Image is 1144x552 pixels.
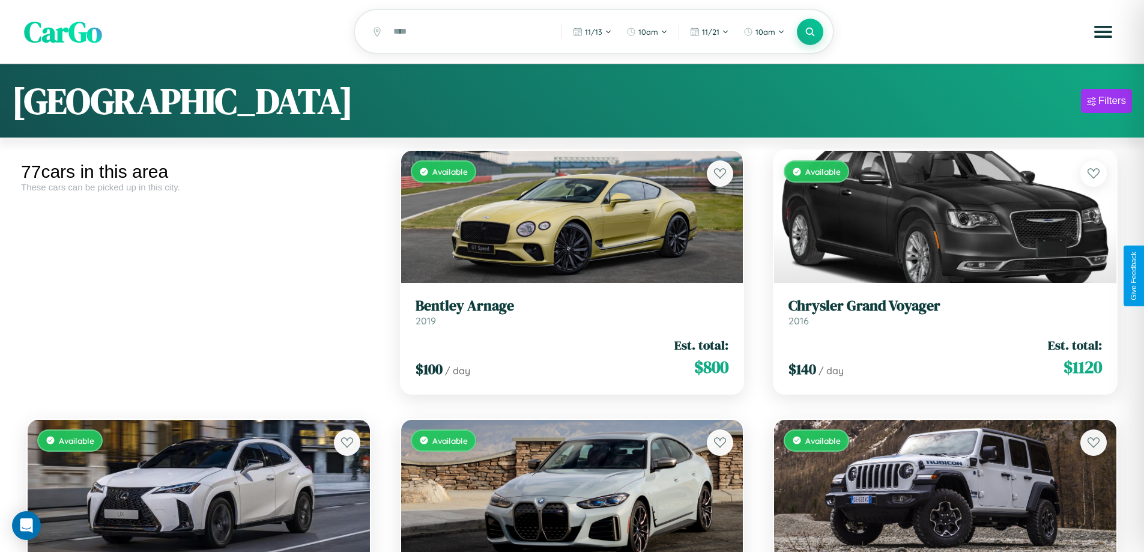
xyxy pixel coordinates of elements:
span: 10am [638,27,658,37]
button: Filters [1081,89,1132,113]
a: Bentley Arnage2019 [416,297,729,327]
div: Open Intercom Messenger [12,511,41,540]
button: 11/21 [684,22,735,41]
span: Available [59,435,94,446]
h3: Bentley Arnage [416,297,729,315]
span: $ 1120 [1064,355,1102,379]
button: Open menu [1086,15,1120,49]
div: Give Feedback [1130,252,1138,300]
span: / day [819,365,844,377]
span: 11 / 13 [585,27,602,37]
span: Available [805,166,841,177]
span: 2019 [416,315,436,327]
span: Est. total: [1048,336,1102,354]
div: 77 cars in this area [21,162,377,182]
span: 10am [755,27,775,37]
span: Est. total: [674,336,728,354]
span: $ 140 [788,359,816,379]
span: Available [432,435,468,446]
div: These cars can be picked up in this city. [21,182,377,192]
span: 11 / 21 [702,27,719,37]
div: Filters [1098,95,1126,107]
h1: [GEOGRAPHIC_DATA] [12,76,353,126]
span: CarGo [24,12,102,52]
span: $ 100 [416,359,443,379]
span: $ 800 [694,355,728,379]
span: 2016 [788,315,809,327]
span: / day [445,365,470,377]
button: 10am [737,22,791,41]
h3: Chrysler Grand Voyager [788,297,1102,315]
button: 10am [620,22,674,41]
button: 11/13 [567,22,618,41]
span: Available [805,435,841,446]
a: Chrysler Grand Voyager2016 [788,297,1102,327]
span: Available [432,166,468,177]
